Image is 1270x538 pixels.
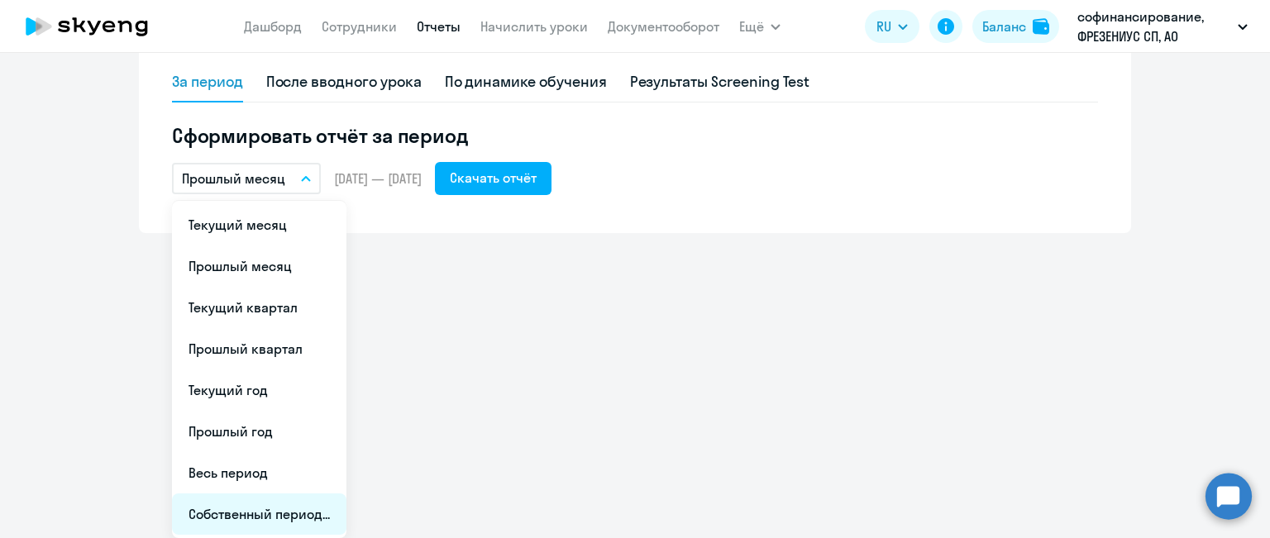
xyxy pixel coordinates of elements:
[480,18,588,35] a: Начислить уроки
[1069,7,1256,46] button: софинансирование, ФРЕЗЕНИУС СП, АО
[876,17,891,36] span: RU
[322,18,397,35] a: Сотрудники
[630,71,810,93] div: Результаты Screening Test
[739,10,781,43] button: Ещё
[334,169,422,188] span: [DATE] — [DATE]
[182,169,285,188] p: Прошлый месяц
[972,10,1059,43] button: Балансbalance
[450,168,537,188] div: Скачать отчёт
[244,18,302,35] a: Дашборд
[1033,18,1049,35] img: balance
[266,71,422,93] div: После вводного урока
[417,18,461,35] a: Отчеты
[445,71,607,93] div: По динамике обучения
[982,17,1026,36] div: Баланс
[172,71,243,93] div: За период
[172,122,1098,149] h5: Сформировать отчёт за период
[608,18,719,35] a: Документооборот
[172,163,321,194] button: Прошлый месяц
[435,162,551,195] button: Скачать отчёт
[865,10,919,43] button: RU
[739,17,764,36] span: Ещё
[172,201,346,538] ul: Ещё
[1077,7,1231,46] p: софинансирование, ФРЕЗЕНИУС СП, АО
